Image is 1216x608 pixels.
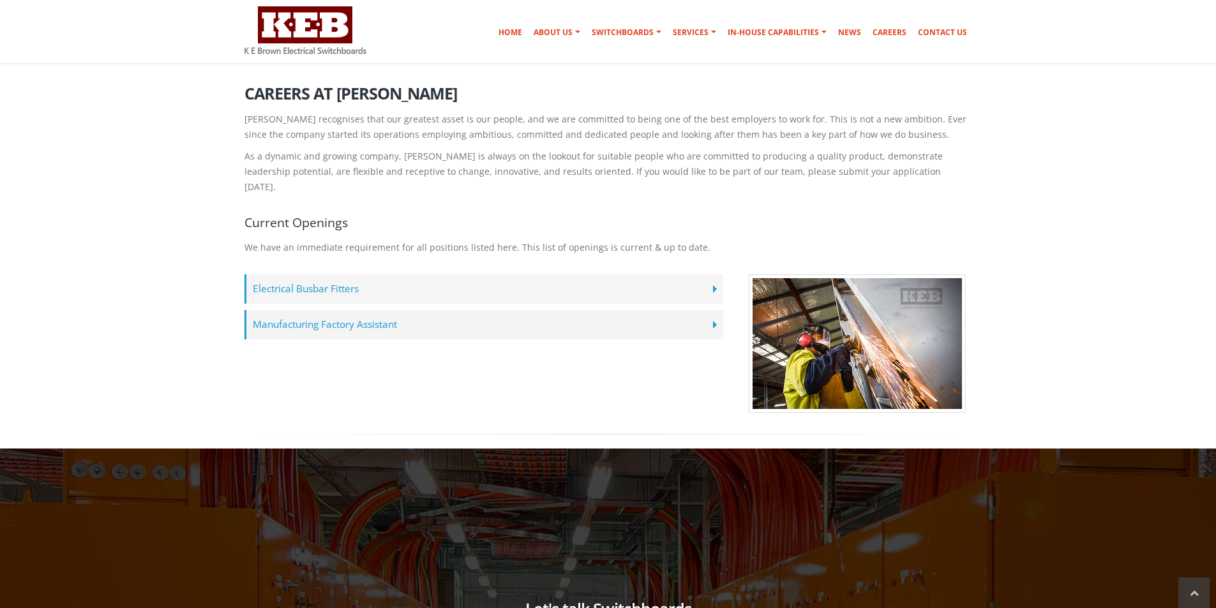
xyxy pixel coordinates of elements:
[244,112,972,142] p: [PERSON_NAME] recognises that our greatest asset is our people, and we are committed to being one...
[833,20,866,45] a: News
[493,20,527,45] a: Home
[529,20,585,45] a: About Us
[244,85,972,102] h2: Careers at [PERSON_NAME]
[587,20,666,45] a: Switchboards
[244,310,723,339] label: Manufacturing Factory Assistant
[244,274,723,304] label: Electrical Busbar Fitters
[244,6,366,54] img: K E Brown Electrical Switchboards
[668,20,721,45] a: Services
[913,20,972,45] a: Contact Us
[244,149,972,195] p: As a dynamic and growing company, [PERSON_NAME] is always on the lookout for suitable people who ...
[867,20,912,45] a: Careers
[723,20,832,45] a: In-house Capabilities
[244,214,972,231] h4: Current Openings
[244,240,972,255] p: We have an immediate requirement for all positions listed here. This list of openings is current ...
